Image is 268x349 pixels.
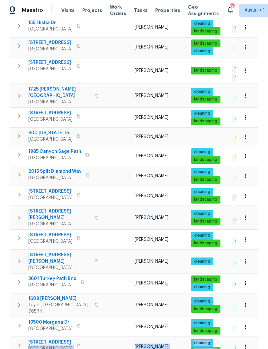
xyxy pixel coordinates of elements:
span: 6 Done [233,282,251,287]
span: cleaning [192,48,213,54]
span: landscaping [192,277,220,282]
span: [GEOGRAPHIC_DATA] [28,282,76,288]
span: [STREET_ADDRESS][PERSON_NAME] [28,252,91,265]
span: landscaping [192,157,220,162]
span: [STREET_ADDRESS] [28,110,73,116]
span: 1 WIP [233,26,247,31]
span: 155 Elisha Dr [28,20,73,26]
span: 1985 Canyon Sage Path [28,148,81,155]
span: landscaping [192,328,220,334]
span: [PERSON_NAME] [135,68,168,73]
span: Visits [61,7,75,13]
span: [PERSON_NAME] [135,115,168,120]
span: Geo Assignments [188,4,219,17]
span: [GEOGRAPHIC_DATA] [28,221,91,227]
span: 2 Done [233,175,251,180]
span: landscaping [192,68,220,73]
span: [STREET_ADDRESS] [28,339,73,345]
span: [STREET_ADDRESS] [28,188,73,195]
span: cleaning [192,259,213,264]
span: [GEOGRAPHIC_DATA] [28,238,73,245]
span: cleaning [192,284,213,290]
span: 1725 [PERSON_NAME][GEOGRAPHIC_DATA] [28,86,91,99]
span: 19500 Morgana Dr [28,319,73,326]
span: [GEOGRAPHIC_DATA] [28,326,73,332]
span: [PERSON_NAME] [135,237,168,242]
span: 6 Done [233,238,251,244]
span: 10 Done [233,326,253,331]
span: [GEOGRAPHIC_DATA] [28,175,82,181]
span: [GEOGRAPHIC_DATA] [28,99,91,105]
span: cleaning [192,189,213,195]
span: cleaning [192,89,213,94]
span: cleaning [192,111,213,116]
span: [PERSON_NAME] [135,135,168,139]
span: cleaning [192,169,213,175]
div: 50 [230,4,234,10]
span: [PERSON_NAME] [135,154,168,158]
span: landscaping [192,219,220,224]
span: 1 WIP [233,66,247,71]
span: [PERSON_NAME] [135,93,168,98]
span: landscaping [192,240,220,246]
span: 1 QC [233,136,246,142]
span: [GEOGRAPHIC_DATA] [28,195,73,201]
span: landscaping [192,118,220,124]
span: 1 QC [233,155,246,160]
span: [PERSON_NAME] [135,325,168,329]
span: [STREET_ADDRESS] [28,39,73,46]
span: landscaping [192,306,220,312]
span: [PERSON_NAME] [135,303,168,307]
span: cleaning [192,21,213,26]
span: 2015 Split Diamond Way [28,168,82,175]
span: [PERSON_NAME] [135,259,168,264]
span: [PERSON_NAME] [135,45,168,49]
span: 3 Done [233,116,251,122]
span: cleaning [192,340,213,346]
span: [GEOGRAPHIC_DATA] [28,136,73,143]
span: 7 Done [233,261,251,267]
span: [GEOGRAPHIC_DATA] [28,26,73,32]
span: [PERSON_NAME] [135,281,168,285]
span: [GEOGRAPHIC_DATA] [28,116,73,123]
span: [STREET_ADDRESS][PERSON_NAME] [28,208,91,221]
span: [GEOGRAPHIC_DATA] [28,66,73,72]
span: 1 Accepted [233,75,260,80]
span: Projects [82,7,102,13]
span: landscaping [192,97,220,102]
span: 1 WIP [233,195,247,200]
span: Work Orders [110,4,126,17]
span: landscaping [192,177,220,182]
span: [STREET_ADDRESS] [28,232,73,238]
span: [GEOGRAPHIC_DATA] [28,265,91,271]
span: landscaping [192,41,220,46]
span: Maestro [22,7,43,13]
span: [PERSON_NAME] [135,345,168,349]
span: [GEOGRAPHIC_DATA] [28,46,73,52]
span: cleaning [192,320,213,326]
span: [PERSON_NAME] [135,174,168,178]
span: 4 Done [233,305,252,310]
span: 1608 [PERSON_NAME] [28,295,91,302]
span: [GEOGRAPHIC_DATA] [28,155,81,161]
span: 3601 Turkey Path Bnd [28,275,76,282]
span: Austin + 1 [245,7,265,13]
span: landscaping [192,29,220,34]
span: Properties [155,7,180,13]
span: [STREET_ADDRESS] [28,59,73,66]
span: 4 Done [233,46,252,51]
span: Tasks [134,8,147,13]
span: landscaping [192,197,220,202]
span: cleaning [192,233,213,238]
span: [PERSON_NAME] [135,194,168,198]
span: 600 [US_STATE] Dr [28,130,73,136]
span: 1 WIP [233,218,247,223]
span: cleaning [192,149,213,155]
span: cleaning [192,211,213,216]
span: cleaning [192,299,213,304]
span: [PERSON_NAME] [135,215,168,220]
span: [PERSON_NAME] [135,25,168,30]
span: Taylor, [GEOGRAPHIC_DATA] 76574 [28,302,91,315]
span: 11 Done [233,96,252,101]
